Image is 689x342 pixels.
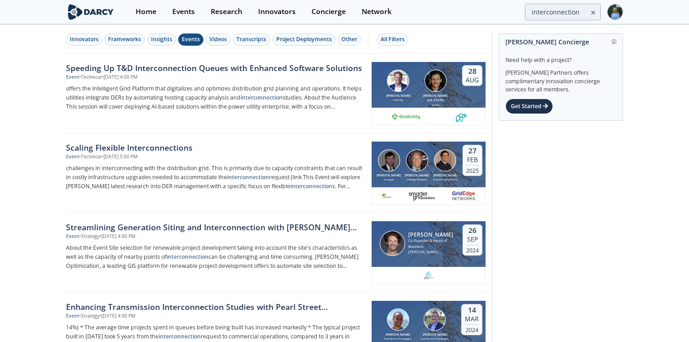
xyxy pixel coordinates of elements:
div: Events [172,8,195,15]
p: challenges in interconnecting with the distribution grid. This is primarily due to capacity const... [66,164,365,191]
img: Bob Manning [378,149,400,171]
div: Transcripts [236,35,266,43]
div: Smarter Grid Solutions [431,178,459,181]
div: envelio [421,103,449,107]
div: Speeding Up T&D Interconnection Queues with Enhanced Software Solutions [66,62,365,74]
strong: interconnection [166,253,208,261]
div: [PERSON_NAME] Optimization [408,249,455,255]
div: All Filters [381,35,405,43]
div: 14 [465,306,479,315]
button: Videos [206,33,231,46]
button: Project Deployments [273,33,335,46]
img: Luigi Montana [425,70,447,92]
a: Streamlining Generation Siting and Interconnection with [PERSON_NAME] Optimization by PVcase Even... [66,213,486,293]
strong: interconnection [241,94,283,101]
div: 2024 [466,245,479,254]
div: Sep [466,235,479,243]
button: Other [338,33,361,46]
div: Insights [151,35,172,43]
img: David Bromberg [387,309,409,331]
div: 2025 [466,165,479,174]
input: Advanced Search [525,4,601,20]
img: Nachum Sadan [406,149,428,171]
div: Project Deployments [276,35,332,43]
div: Streamlining Generation Siting and Interconnection with [PERSON_NAME] Optimization by PVcase [66,221,365,233]
div: 26 [466,226,479,235]
div: • Strategy • [DATE] 4:00 PM [79,313,135,320]
img: 354b3ccb-fa36-4329-9339-1f085b1e2c47 [451,190,476,201]
div: 2024 [465,324,479,333]
div: Avangrid [375,178,403,181]
div: Get Started [505,99,553,114]
div: [PERSON_NAME] [384,332,411,337]
img: Jake Anderson [380,231,405,256]
div: Scaling Flexible Interconnections [66,142,365,153]
div: [PERSON_NAME] [403,173,431,178]
div: 27 [466,147,479,156]
div: Enhancing Transmission Interconnection Studies with Pearl Street Technologies [66,301,365,313]
img: information.svg [612,39,617,44]
div: Event [66,153,79,161]
div: Event [66,74,79,81]
div: Event [66,233,79,240]
button: Innovators [66,33,102,46]
div: Network [362,8,392,15]
div: • Technical • [DATE] 4:00 PM [79,74,137,81]
div: Event [66,313,79,320]
div: Need help with a project? [505,50,616,64]
p: About the Event Site selection for renewable project development taking into account the site's c... [66,243,365,271]
div: [PERSON_NAME] Concierge [505,34,616,50]
img: Andrew Smith [434,149,456,171]
div: [PERSON_NAME] [431,173,459,178]
div: 28 [466,67,479,76]
div: [PERSON_NAME] [384,94,412,99]
a: Speeding Up T&D Interconnection Queues with Enhanced Software Solutions Event •Technical•[DATE] 4... [66,54,486,133]
div: Pearl Street Technologies [421,337,448,341]
button: Frameworks [104,33,145,46]
div: GridEdge Networks [403,178,431,181]
div: [PERSON_NAME] [421,332,448,337]
button: All Filters [377,33,408,46]
div: [PERSON_NAME][US_STATE] [421,94,449,103]
div: Other [341,35,357,43]
img: 97ee3fa1-67d9-4599-af62-85787ccb3bde [423,270,434,281]
img: Profile [607,4,623,20]
div: Research [211,8,242,15]
div: Videos [209,35,227,43]
a: Scaling Flexible Interconnections Event •Technical•[DATE] 5:00 PM challenges in interconnecting w... [66,133,486,213]
img: avangrid.com.png [381,190,392,201]
button: Insights [147,33,176,46]
div: Pearl Street Technologies [384,337,411,341]
button: Events [178,33,203,46]
img: 336b6de1-6040-4323-9c13-5718d9811639 [456,111,467,122]
img: Brian Fitzsimons [387,70,409,92]
strong: interconnection [159,332,201,340]
p: offers the Intelligent Grid Platform that digitalizes and optimizes distribution grid planning an... [66,84,365,111]
div: • Technical • [DATE] 5:00 PM [79,153,137,161]
strong: interconnection [227,173,269,181]
img: 1659894010494-gridunity-wp-logo.png [391,111,422,122]
div: Co-Founder & Head of Business [408,238,455,249]
div: Mar [465,315,479,323]
div: Home [136,8,156,15]
div: Frameworks [108,35,141,43]
img: 4c45617f-cb1b-4e44-9bfe-8f04f23fa497 [407,190,436,201]
div: Events [182,35,200,43]
div: Aug [466,76,479,84]
button: Transcripts [233,33,270,46]
div: [PERSON_NAME] [375,173,403,178]
div: [PERSON_NAME] [408,232,455,238]
div: [PERSON_NAME] Partners offers complimentary innovation concierge services for all members. [505,64,616,94]
div: Concierge [311,8,346,15]
div: Innovators [70,35,99,43]
div: Feb [466,156,479,164]
div: Innovators [258,8,296,15]
strong: interconnection [290,182,332,190]
div: GridUnity [384,98,412,102]
img: Nicholas Linder [424,309,446,331]
img: logo-wide.svg [66,4,115,20]
div: • Strategy • [DATE] 4:00 PM [79,233,135,240]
